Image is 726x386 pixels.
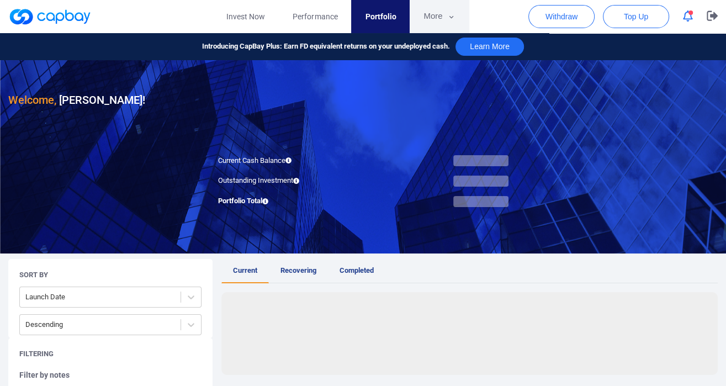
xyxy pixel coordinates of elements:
span: Introducing CapBay Plus: Earn FD equivalent returns on your undeployed cash. [202,41,450,52]
span: Top Up [624,11,648,22]
button: Learn More [455,38,524,56]
h3: [PERSON_NAME] ! [8,91,145,109]
span: Welcome, [8,93,56,107]
h5: Filter by notes [19,370,202,380]
h5: Sort By [19,270,48,280]
span: Current [233,266,257,274]
div: Portfolio Total [210,195,363,207]
div: Current Cash Balance [210,155,363,167]
span: Portfolio [365,10,396,23]
button: Top Up [603,5,669,28]
button: Withdraw [528,5,595,28]
span: Performance [293,10,337,23]
span: Completed [340,266,374,274]
span: Recovering [280,266,316,274]
h5: Filtering [19,349,54,359]
div: Outstanding Investment [210,175,363,187]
